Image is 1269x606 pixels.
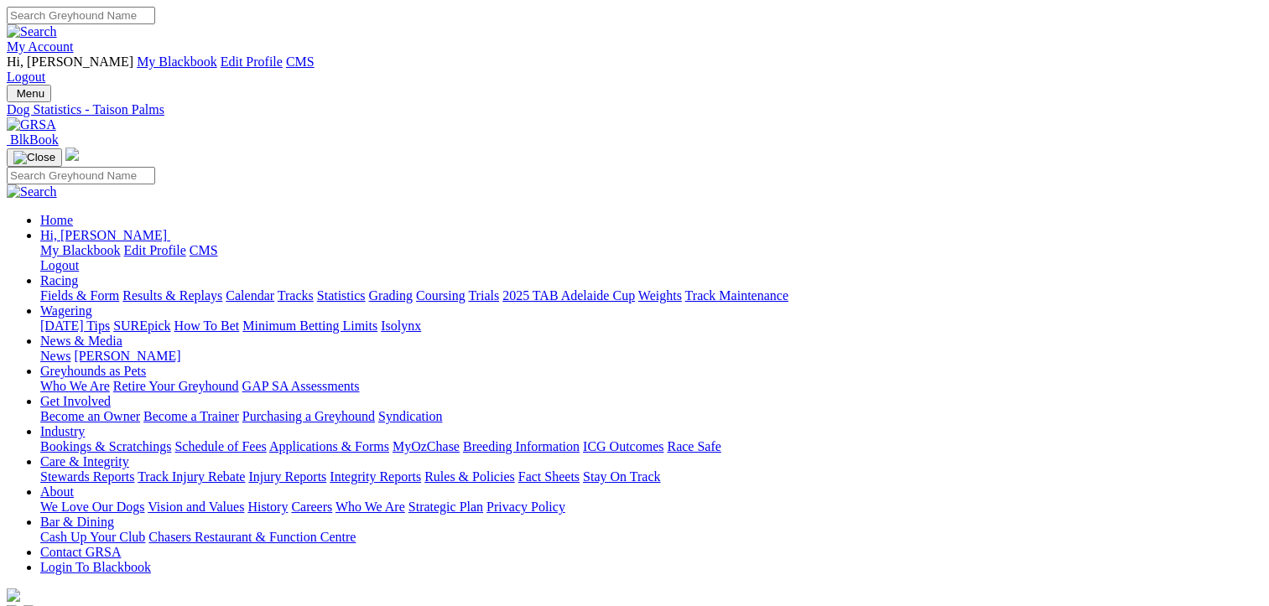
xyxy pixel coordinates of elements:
button: Toggle navigation [7,148,62,167]
a: Results & Replays [122,288,222,303]
div: About [40,500,1262,515]
a: 2025 TAB Adelaide Cup [502,288,635,303]
a: Home [40,213,73,227]
a: Login To Blackbook [40,560,151,574]
a: Become an Owner [40,409,140,423]
a: Track Maintenance [685,288,788,303]
a: About [40,484,74,499]
a: Vision and Values [148,500,244,514]
a: Track Injury Rebate [138,469,245,484]
a: Greyhounds as Pets [40,364,146,378]
a: Who We Are [335,500,405,514]
a: Industry [40,424,85,438]
a: Breeding Information [463,439,580,453]
input: Search [7,7,155,24]
a: Privacy Policy [486,500,565,514]
a: ICG Outcomes [583,439,663,453]
a: Trials [468,288,499,303]
div: Racing [40,288,1262,303]
a: Weights [638,288,682,303]
a: Syndication [378,409,442,423]
img: logo-grsa-white.png [65,148,79,161]
a: Care & Integrity [40,454,129,469]
a: Statistics [317,288,366,303]
a: Grading [369,288,413,303]
a: Minimum Betting Limits [242,319,377,333]
a: Who We Are [40,379,110,393]
a: Stay On Track [583,469,660,484]
div: Hi, [PERSON_NAME] [40,243,1262,273]
a: Applications & Forms [269,439,389,453]
input: Search [7,167,155,184]
a: Coursing [416,288,465,303]
a: Race Safe [667,439,720,453]
a: News [40,349,70,363]
img: GRSA [7,117,56,132]
img: Search [7,184,57,199]
a: Contact GRSA [40,545,121,559]
a: Isolynx [381,319,421,333]
img: Close [13,151,55,164]
a: Tracks [278,288,314,303]
a: How To Bet [174,319,240,333]
a: Careers [291,500,332,514]
a: Calendar [226,288,274,303]
img: logo-grsa-white.png [7,588,20,602]
a: Fact Sheets [518,469,580,484]
a: CMS [190,243,218,257]
button: Toggle navigation [7,85,51,102]
a: Cash Up Your Club [40,530,145,544]
div: My Account [7,54,1262,85]
div: Greyhounds as Pets [40,379,1262,394]
span: Hi, [PERSON_NAME] [7,54,133,69]
a: Become a Trainer [143,409,239,423]
span: Hi, [PERSON_NAME] [40,228,167,242]
a: GAP SA Assessments [242,379,360,393]
span: Menu [17,87,44,100]
a: My Account [7,39,74,54]
a: Rules & Policies [424,469,515,484]
a: [DATE] Tips [40,319,110,333]
div: Industry [40,439,1262,454]
a: Chasers Restaurant & Function Centre [148,530,356,544]
a: Bar & Dining [40,515,114,529]
a: Dog Statistics - Taison Palms [7,102,1262,117]
a: Fields & Form [40,288,119,303]
a: My Blackbook [137,54,217,69]
span: BlkBook [10,132,59,147]
a: SUREpick [113,319,170,333]
a: Strategic Plan [408,500,483,514]
div: Get Involved [40,409,1262,424]
a: Injury Reports [248,469,326,484]
a: We Love Our Dogs [40,500,144,514]
a: MyOzChase [393,439,460,453]
a: Racing [40,273,78,287]
a: My Blackbook [40,243,121,257]
a: Edit Profile [124,243,186,257]
a: Purchasing a Greyhound [242,409,375,423]
img: Search [7,24,57,39]
a: Bookings & Scratchings [40,439,171,453]
div: Bar & Dining [40,530,1262,545]
a: News & Media [40,334,122,348]
a: CMS [286,54,315,69]
a: Hi, [PERSON_NAME] [40,228,170,242]
a: Logout [40,258,79,272]
a: [PERSON_NAME] [74,349,180,363]
a: History [247,500,288,514]
div: Wagering [40,319,1262,334]
a: Get Involved [40,394,111,408]
a: Logout [7,70,45,84]
a: Integrity Reports [330,469,421,484]
a: Edit Profile [221,54,283,69]
div: News & Media [40,349,1262,364]
a: BlkBook [7,132,59,147]
a: Stewards Reports [40,469,134,484]
a: Schedule of Fees [174,439,266,453]
a: Wagering [40,303,92,318]
a: Retire Your Greyhound [113,379,239,393]
div: Care & Integrity [40,469,1262,484]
